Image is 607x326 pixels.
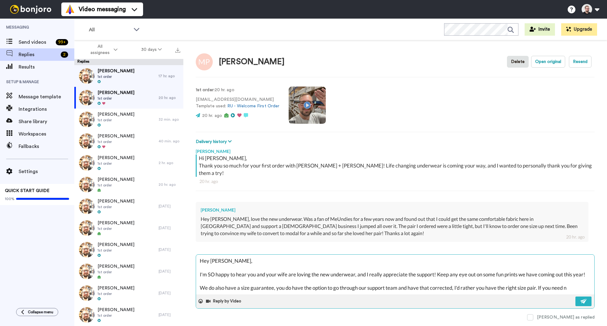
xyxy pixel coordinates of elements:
[98,111,134,118] span: [PERSON_NAME]
[98,270,134,275] span: 1st order
[159,226,180,230] div: [DATE]
[159,95,180,100] div: 20 hr. ago
[531,56,565,68] button: Open original
[74,217,183,239] a: [PERSON_NAME]1st order[DATE]
[19,38,53,46] span: Send videos
[159,139,180,144] div: 40 min. ago
[98,176,134,183] span: [PERSON_NAME]
[19,93,74,100] span: Message template
[74,282,183,304] a: [PERSON_NAME]1st order[DATE]
[227,104,279,108] a: RU - Welcome First Order
[79,242,94,257] img: efa524da-70a9-41f2-aa42-4cb2d5cfdec7-thumb.jpg
[98,204,134,209] span: 1st order
[219,57,285,66] div: [PERSON_NAME]
[196,138,234,145] button: Delivery history
[196,88,214,92] strong: 1st order
[74,59,183,65] div: Replies
[74,195,183,217] a: [PERSON_NAME]1st order[DATE]
[196,53,213,70] img: Image of Michael Perstinger
[561,23,597,36] button: Upgrade
[196,96,279,109] p: [EMAIL_ADDRESS][DOMAIN_NAME] Template used:
[79,307,94,323] img: efa524da-70a9-41f2-aa42-4cb2d5cfdec7-thumb.jpg
[7,5,54,14] img: bj-logo-header-white.svg
[98,161,134,166] span: 1st order
[525,23,555,36] button: Invite
[79,285,94,301] img: efa524da-70a9-41f2-aa42-4cb2d5cfdec7-thumb.jpg
[79,112,94,127] img: efa524da-70a9-41f2-aa42-4cb2d5cfdec7-thumb.jpg
[79,220,94,236] img: efa524da-70a9-41f2-aa42-4cb2d5cfdec7-thumb.jpg
[159,291,180,296] div: [DATE]
[5,189,50,193] span: QUICK START GUIDE
[98,263,134,270] span: [PERSON_NAME]
[129,44,174,55] button: 30 days
[98,198,134,204] span: [PERSON_NAME]
[159,117,180,122] div: 32 min. ago
[19,51,58,58] span: Replies
[569,56,592,68] button: Resend
[19,168,74,175] span: Settings
[19,143,74,150] span: Fallbacks
[56,39,68,45] div: 99 +
[98,242,134,248] span: [PERSON_NAME]
[159,247,180,252] div: [DATE]
[202,114,222,118] span: 20 hr. ago
[98,313,134,318] span: 1st order
[98,220,134,226] span: [PERSON_NAME]
[507,56,529,68] button: Delete
[74,239,183,261] a: [PERSON_NAME]1st order[DATE]
[61,51,68,58] div: 2
[79,264,94,279] img: efa524da-70a9-41f2-aa42-4cb2d5cfdec7-thumb.jpg
[205,297,243,306] button: Reply by Video
[199,154,593,177] div: Hi [PERSON_NAME], Thank you so much for your first order with [PERSON_NAME] + [PERSON_NAME]! Life...
[74,304,183,326] a: [PERSON_NAME]1st order[DATE]
[201,216,583,237] div: Hey [PERSON_NAME], love the new underwear. Was a fan of MeUndies for a few years now and found ou...
[98,133,134,139] span: [PERSON_NAME]
[19,105,74,113] span: Integrations
[98,285,134,291] span: [PERSON_NAME]
[89,26,130,33] span: All
[98,307,134,313] span: [PERSON_NAME]
[196,145,595,154] div: [PERSON_NAME]
[74,109,183,130] a: [PERSON_NAME]1st order32 min. ago
[79,133,94,149] img: efa524da-70a9-41f2-aa42-4cb2d5cfdec7-thumb.jpg
[159,204,180,209] div: [DATE]
[74,261,183,282] a: [PERSON_NAME]1st order[DATE]
[98,118,134,123] span: 1st order
[28,310,53,315] span: Collapse menu
[175,48,180,53] img: export.svg
[79,68,94,84] img: efa524da-70a9-41f2-aa42-4cb2d5cfdec7-thumb.jpg
[74,174,183,195] a: [PERSON_NAME]1st order20 hr. ago
[79,5,126,14] span: Video messaging
[79,177,94,192] img: efa524da-70a9-41f2-aa42-4cb2d5cfdec7-thumb.jpg
[98,226,134,231] span: 1st order
[74,130,183,152] a: [PERSON_NAME]1st order40 min. ago
[79,90,94,105] img: efa524da-70a9-41f2-aa42-4cb2d5cfdec7-thumb.jpg
[16,308,58,316] button: Collapse menu
[199,178,591,185] div: 20 hr. ago
[98,68,134,74] span: [PERSON_NAME]
[74,152,183,174] a: [PERSON_NAME]1st order2 hr. ago
[537,314,595,320] div: [PERSON_NAME] as replied
[159,269,180,274] div: [DATE]
[87,43,112,56] span: All assignees
[196,87,279,93] p: : 20 hr. ago
[580,299,587,304] img: send-white.svg
[201,207,583,213] div: [PERSON_NAME]
[65,4,75,14] img: vm-color.svg
[98,74,134,79] span: 1st order
[566,234,585,240] div: 20 hr. ago
[173,45,182,54] button: Export all results that match these filters now.
[98,90,134,96] span: [PERSON_NAME]
[98,248,134,253] span: 1st order
[19,63,74,71] span: Results
[98,291,134,296] span: 1st order
[159,312,180,317] div: [DATE]
[74,87,183,109] a: [PERSON_NAME]1st order20 hr. ago
[98,139,134,144] span: 1st order
[79,199,94,214] img: efa524da-70a9-41f2-aa42-4cb2d5cfdec7-thumb.jpg
[98,96,134,101] span: 1st order
[5,196,15,201] span: 100%
[98,183,134,188] span: 1st order
[19,130,74,138] span: Workspaces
